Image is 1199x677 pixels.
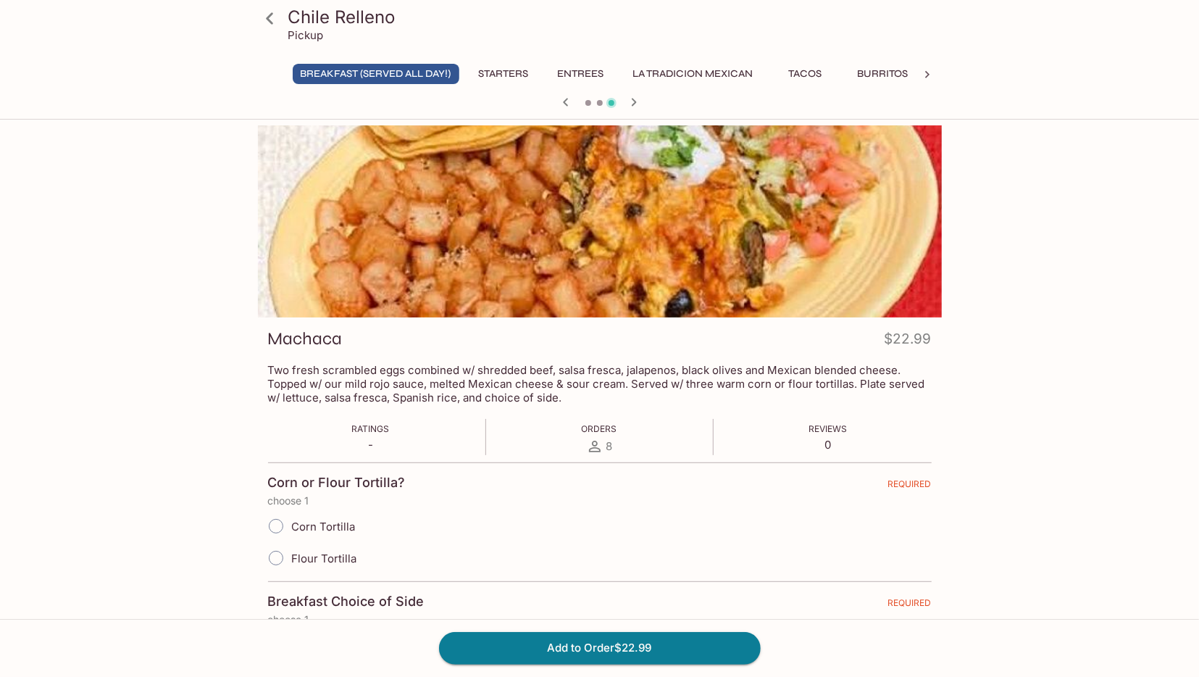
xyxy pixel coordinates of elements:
h4: $22.99 [885,328,932,356]
h3: Machaca [268,328,343,350]
h4: Corn or Flour Tortilla? [268,475,406,491]
p: - [352,438,390,452]
span: Orders [582,423,617,434]
span: 8 [606,439,613,453]
button: La Tradicion Mexican [625,64,761,84]
p: 0 [809,438,848,452]
button: Add to Order$22.99 [439,632,761,664]
button: Starters [471,64,537,84]
span: Ratings [352,423,390,434]
span: REQUIRED [888,597,932,614]
p: choose 1 [268,495,932,507]
button: Tacos [773,64,838,84]
span: REQUIRED [888,478,932,495]
p: Two fresh scrambled eggs combined w/ shredded beef, salsa fresca, jalapenos, black olives and Mex... [268,363,932,404]
h3: Chile Relleno [288,6,936,28]
div: Machaca [258,125,942,317]
button: Breakfast (Served ALL DAY!) [293,64,459,84]
span: Flour Tortilla [292,552,357,565]
span: Reviews [809,423,848,434]
h4: Breakfast Choice of Side [268,594,425,610]
p: Pickup [288,28,324,42]
button: Entrees [548,64,614,84]
span: Corn Tortilla [292,520,356,533]
p: choose 1 [268,614,932,626]
button: Burritos [850,64,916,84]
